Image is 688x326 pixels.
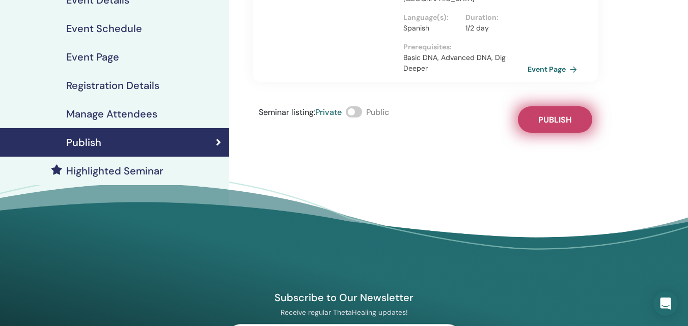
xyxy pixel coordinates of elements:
[366,107,389,117] span: Public
[259,107,315,117] span: Seminar listing :
[66,165,163,177] h4: Highlighted Seminar
[403,42,527,52] p: Prerequisites :
[518,106,592,133] button: Publish
[465,12,521,23] p: Duration :
[66,51,119,63] h4: Event Page
[465,23,521,34] p: 1/2 day
[403,23,459,34] p: Spanish
[653,291,678,316] div: Open Intercom Messenger
[227,291,462,304] h4: Subscribe to Our Newsletter
[227,308,462,317] p: Receive regular ThetaHealing updates!
[538,114,571,125] span: Publish
[315,107,342,117] span: Private
[403,12,459,23] p: Language(s) :
[66,136,101,149] h4: Publish
[66,22,142,35] h4: Event Schedule
[403,52,527,74] p: Basic DNA, Advanced DNA, Dig Deeper
[66,79,159,92] h4: Registration Details
[528,62,581,77] a: Event Page
[66,108,157,120] h4: Manage Attendees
